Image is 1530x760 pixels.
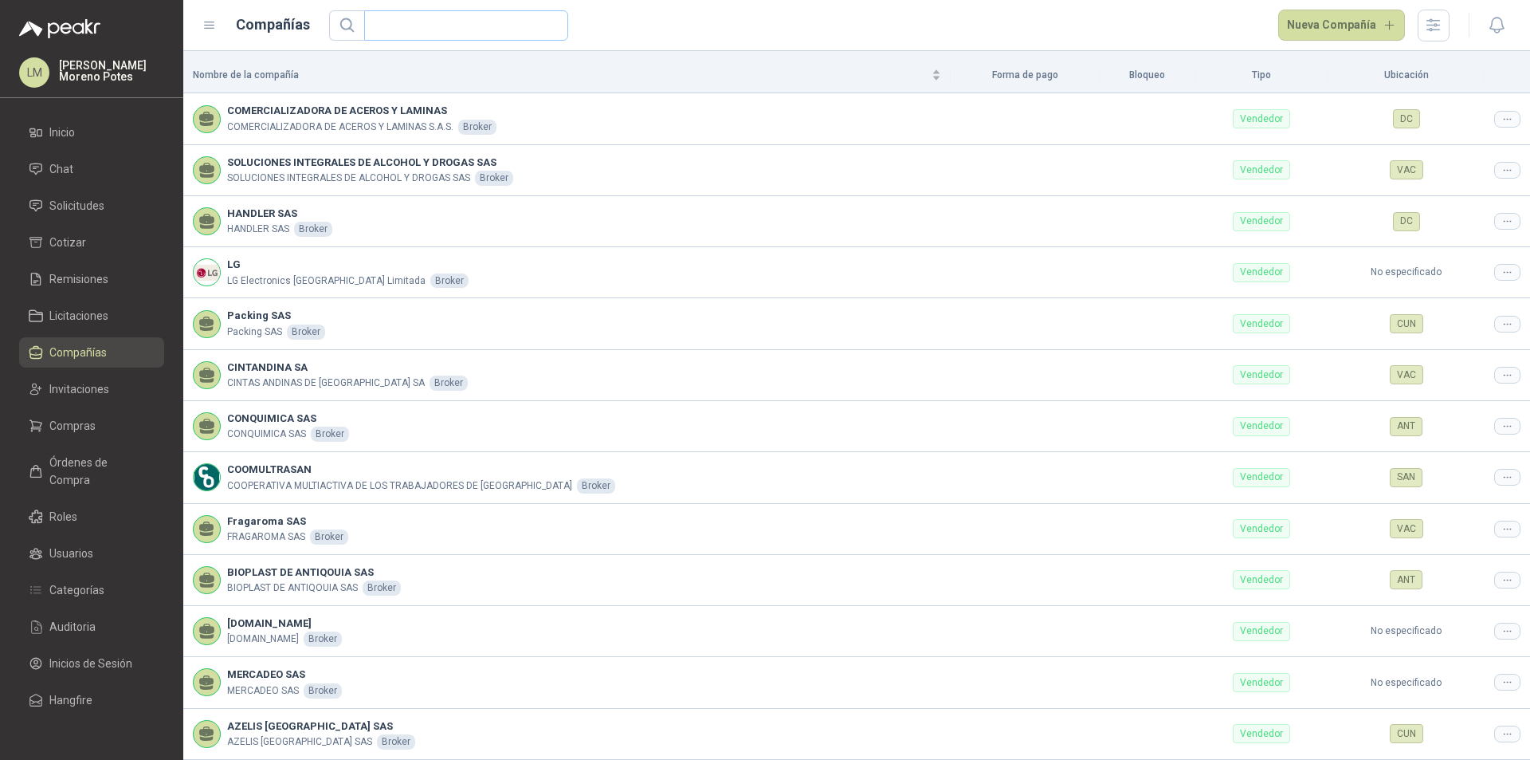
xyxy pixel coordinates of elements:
p: HANDLER SAS [227,222,289,237]
div: VAC [1390,365,1423,384]
p: COOPERATIVA MULTIACTIVA DE LOS TRABAJADORES DE [GEOGRAPHIC_DATA] [227,478,572,494]
span: Auditoria [49,618,96,636]
p: AZELIS [GEOGRAPHIC_DATA] SAS [227,734,372,750]
b: CONQUIMICA SAS [227,411,349,427]
div: Vendedor [1233,263,1290,282]
th: Forma de pago [951,57,1099,93]
div: Broker [377,734,415,750]
div: ANT [1390,570,1422,589]
b: COMERCIALIZADORA DE ACEROS Y LAMINAS [227,103,496,119]
p: No especificado [1337,624,1475,639]
a: Inicios de Sesión [19,648,164,679]
b: LG [227,257,469,273]
div: DC [1393,109,1420,128]
div: Vendedor [1233,519,1290,538]
span: Roles [49,508,77,526]
b: CINTANDINA SA [227,360,468,376]
a: Remisiones [19,264,164,294]
p: [DOMAIN_NAME] [227,632,299,647]
p: Packing SAS [227,325,282,340]
a: Compras [19,411,164,441]
p: CINTAS ANDINAS DE [GEOGRAPHIC_DATA] SA [227,376,425,391]
a: Auditoria [19,612,164,642]
a: Licitaciones [19,301,164,331]
div: Broker [363,581,401,596]
b: AZELIS [GEOGRAPHIC_DATA] SAS [227,719,415,734]
p: LG Electronics [GEOGRAPHIC_DATA] Limitada [227,274,426,289]
div: Vendedor [1233,622,1290,641]
span: Invitaciones [49,380,109,398]
img: Company Logo [194,259,220,285]
div: Vendedor [1233,468,1290,487]
b: Fragaroma SAS [227,514,348,530]
div: DC [1393,212,1420,231]
b: SOLUCIONES INTEGRALES DE ALCOHOL Y DROGAS SAS [227,155,513,171]
span: Solicitudes [49,197,104,215]
b: MERCADEO SAS [227,667,342,683]
div: Broker [294,222,332,237]
div: LM [19,57,49,88]
div: Broker [310,530,348,545]
a: Categorías [19,575,164,605]
p: FRAGAROMA SAS [227,530,305,545]
p: [PERSON_NAME] Moreno Potes [59,60,164,82]
div: Vendedor [1233,673,1290,692]
span: Compañías [49,344,107,361]
div: Vendedor [1233,417,1290,436]
p: COMERCIALIZADORA DE ACEROS Y LAMINAS S.A.S. [227,120,453,135]
div: Broker [577,478,615,494]
p: MERCADEO SAS [227,683,299,699]
span: Compras [49,417,96,435]
div: Vendedor [1233,314,1290,333]
div: Vendedor [1233,160,1290,179]
div: Vendedor [1233,212,1290,231]
span: Cotizar [49,234,86,251]
div: Broker [430,274,469,289]
span: Inicio [49,124,75,141]
span: Órdenes de Compra [49,454,149,489]
div: Broker [458,120,496,135]
p: No especificado [1337,265,1475,280]
div: CUN [1390,724,1423,743]
a: Hangfire [19,685,164,715]
a: Usuarios [19,538,164,569]
div: VAC [1390,160,1423,179]
b: BIOPLAST DE ANTIQOUIA SAS [227,565,401,581]
span: Hangfire [49,691,92,709]
span: Nombre de la compañía [193,68,928,83]
div: VAC [1390,519,1423,538]
th: Nombre de la compañía [183,57,951,93]
span: Inicios de Sesión [49,655,132,672]
h1: Compañías [236,14,310,36]
div: SAN [1390,468,1422,487]
img: Logo peakr [19,19,100,38]
div: Broker [304,632,342,647]
p: BIOPLAST DE ANTIQOUIA SAS [227,581,358,596]
a: Roles [19,502,164,532]
div: ANT [1390,417,1422,436]
a: Chat [19,154,164,184]
span: Remisiones [49,270,108,288]
a: Solicitudes [19,191,164,221]
a: Invitaciones [19,374,164,404]
b: Packing SAS [227,308,325,324]
span: Licitaciones [49,307,108,325]
p: No especificado [1337,675,1475,691]
b: HANDLER SAS [227,206,332,222]
span: Categorías [49,581,104,599]
div: Broker [311,427,349,442]
b: [DOMAIN_NAME] [227,616,342,632]
div: Vendedor [1233,570,1290,589]
a: Cotizar [19,227,164,258]
a: Compañías [19,337,164,368]
a: Órdenes de Compra [19,447,164,495]
div: CUN [1390,314,1423,333]
p: SOLUCIONES INTEGRALES DE ALCOHOL Y DROGAS SAS [227,171,470,186]
div: Broker [287,325,325,340]
div: Broker [475,171,513,186]
button: Nueva Compañía [1278,10,1406,41]
th: Ubicación [1328,57,1485,93]
a: Inicio [19,117,164,148]
div: Broker [430,376,468,391]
